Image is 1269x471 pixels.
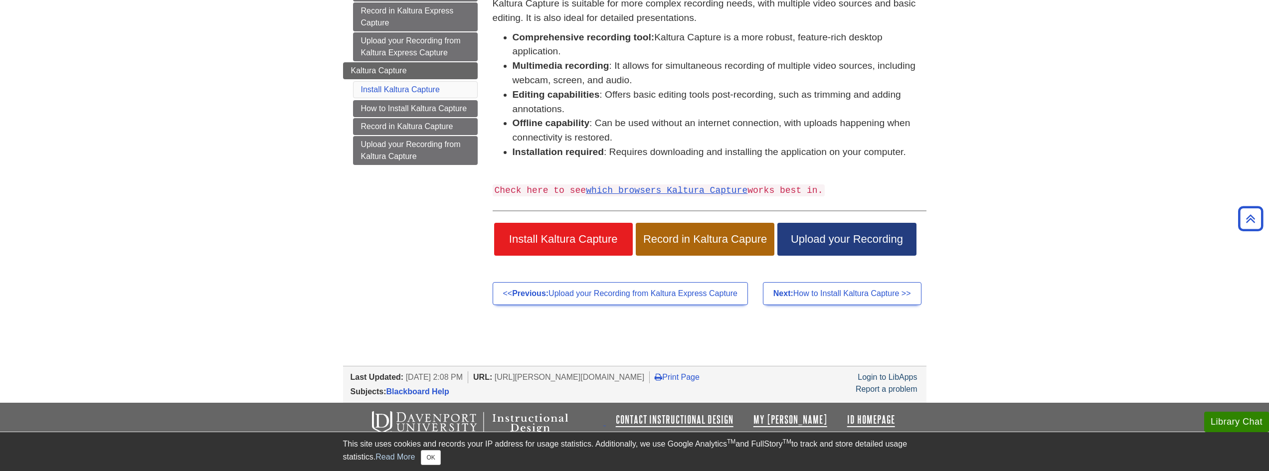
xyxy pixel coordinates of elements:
[351,387,386,396] span: Subjects:
[343,62,478,79] a: Kaltura Capture
[512,289,548,298] strong: Previous:
[494,223,633,256] a: Install Kaltura Capture
[785,233,908,246] span: Upload your Recording
[351,373,404,381] span: Last Updated:
[353,32,478,61] a: Upload your Recording from Kaltura Express Capture
[513,89,600,100] strong: Editing capabilities
[513,32,655,42] strong: Comprehensive recording tool:
[513,145,926,159] li: : Requires downloading and installing the application on your computer.
[361,85,440,94] a: Install Kaltura Capture
[1204,412,1269,432] button: Library Chat
[763,282,921,305] a: Next:How to Install Kaltura Capture >>
[375,453,415,461] a: Read More
[753,414,827,426] a: My [PERSON_NAME]
[351,66,407,75] span: Kaltura Capture
[353,100,478,117] a: How to Install Kaltura Capture
[513,147,604,157] strong: Installation required
[353,118,478,135] a: Record in Kaltura Capture
[421,450,440,465] button: Close
[473,373,492,381] span: URL:
[856,385,917,393] a: Report a problem
[513,30,926,59] li: Kaltura Capture is a more robust, feature-rich desktop application.
[513,118,590,128] strong: Offline capability
[783,438,791,445] sup: TM
[513,88,926,117] li: : Offers basic editing tools post-recording, such as trimming and adding annotations.
[364,410,603,435] img: Davenport University Instructional Design
[353,2,478,31] a: Record in Kaltura Express Capture
[847,414,895,426] a: ID Homepage
[586,185,747,195] a: which browsers Kaltura Capture
[495,373,645,381] span: [URL][PERSON_NAME][DOMAIN_NAME]
[1235,212,1267,225] a: Back to Top
[513,59,926,88] li: : It allows for simultaneous recording of multiple video sources, including webcam, screen, and a...
[655,373,662,381] i: Print Page
[655,373,700,381] a: Print Page
[386,387,449,396] a: Blackboard Help
[502,233,625,246] span: Install Kaltura Capture
[513,60,609,71] strong: Multimedia recording
[643,233,767,246] span: Record in Kaltura Capure
[636,223,774,256] a: Record in Kaltura Capure
[727,438,735,445] sup: TM
[493,282,748,305] a: <<Previous:Upload your Recording from Kaltura Express Capture
[406,373,463,381] span: [DATE] 2:08 PM
[773,289,793,298] strong: Next:
[343,438,926,465] div: This site uses cookies and records your IP address for usage statistics. Additionally, we use Goo...
[353,136,478,165] a: Upload your Recording from Kaltura Capture
[777,223,916,256] a: Upload your Recording
[493,184,825,196] code: Check here to see works best in.
[616,414,733,426] a: Contact Instructional Design
[513,116,926,145] li: : Can be used without an internet connection, with uploads happening when connectivity is restored.
[858,373,917,381] a: Login to LibApps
